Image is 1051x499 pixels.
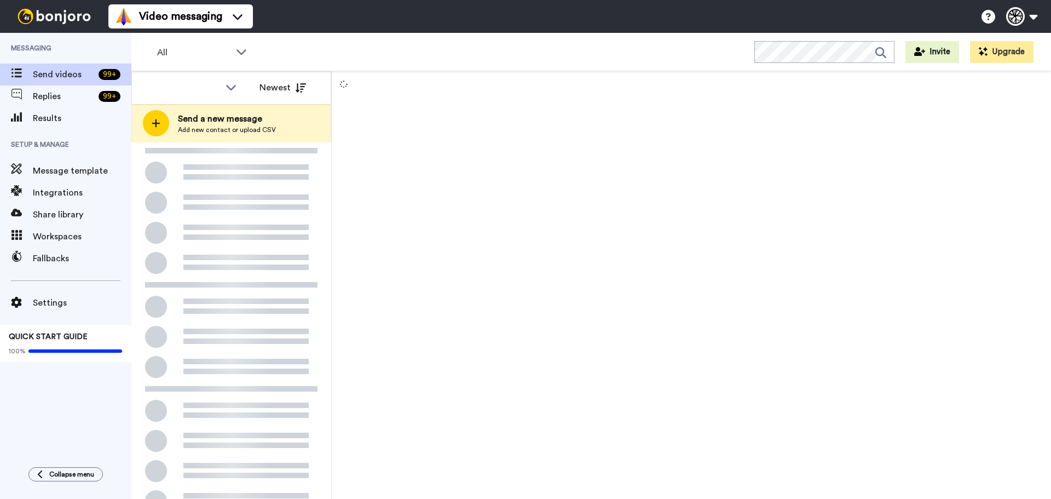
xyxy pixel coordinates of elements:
[33,252,131,265] span: Fallbacks
[28,467,103,481] button: Collapse menu
[33,230,131,243] span: Workspaces
[33,90,94,103] span: Replies
[99,69,120,80] div: 99 +
[33,296,131,309] span: Settings
[178,125,276,134] span: Add new contact or upload CSV
[905,41,959,63] button: Invite
[33,68,94,81] span: Send videos
[33,208,131,221] span: Share library
[178,112,276,125] span: Send a new message
[970,41,1033,63] button: Upgrade
[49,470,94,479] span: Collapse menu
[9,347,26,355] span: 100%
[115,8,132,25] img: vm-color.svg
[9,333,88,341] span: QUICK START GUIDE
[139,9,222,24] span: Video messaging
[99,91,120,102] div: 99 +
[33,186,131,199] span: Integrations
[33,112,131,125] span: Results
[33,164,131,177] span: Message template
[13,9,95,24] img: bj-logo-header-white.svg
[251,77,314,99] button: Newest
[157,46,230,59] span: All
